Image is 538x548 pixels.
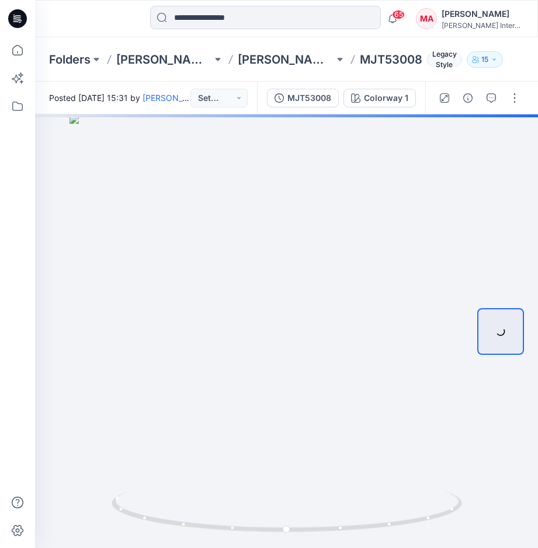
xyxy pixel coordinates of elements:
button: Legacy Style [422,51,462,68]
button: MJT53008 [267,89,339,107]
div: MJT53008 [287,92,331,104]
div: MA [416,8,437,29]
div: [PERSON_NAME] [442,7,523,21]
button: 15 [467,51,503,68]
button: Colorway 1 [343,89,416,107]
span: Legacy Style [427,53,462,67]
span: 65 [392,10,405,19]
p: MJT53008 [360,51,422,68]
a: [PERSON_NAME] Modifcation Board Men [238,51,334,68]
a: [PERSON_NAME] Modification [116,51,212,68]
button: Details [459,89,477,107]
div: Colorway 1 [364,92,408,104]
a: Folders [49,51,91,68]
p: 15 [481,53,488,66]
span: Posted [DATE] 15:31 by [49,92,190,104]
a: [PERSON_NAME] [143,93,209,103]
div: [PERSON_NAME] International [442,21,523,30]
